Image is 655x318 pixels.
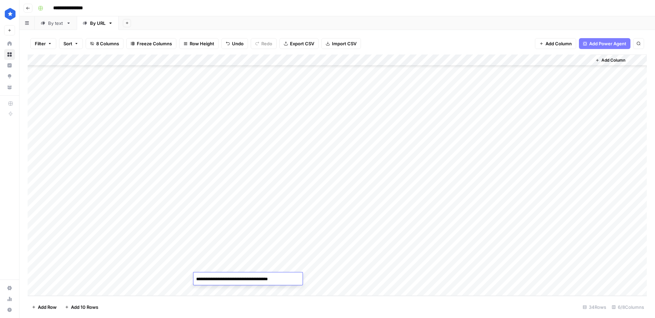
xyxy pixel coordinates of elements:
span: Add Column [545,40,572,47]
span: Add 10 Rows [71,304,98,311]
div: 34 Rows [580,302,609,313]
button: Export CSV [279,38,319,49]
span: Row Height [190,40,214,47]
a: Settings [4,283,15,293]
a: Home [4,38,15,49]
span: Filter [35,40,46,47]
a: Your Data [4,82,15,93]
button: Help + Support [4,304,15,315]
span: 8 Columns [96,40,119,47]
span: Undo [232,40,244,47]
div: By text [48,20,63,27]
button: Filter [30,38,56,49]
button: Redo [251,38,277,49]
div: By URL [90,20,105,27]
button: 8 Columns [86,38,123,49]
span: Add Power Agent [589,40,626,47]
button: Add 10 Rows [61,302,102,313]
a: Opportunities [4,71,15,82]
span: Freeze Columns [137,40,172,47]
button: Sort [59,38,83,49]
span: Add Column [601,57,625,63]
button: Row Height [179,38,219,49]
span: Import CSV [332,40,356,47]
button: Add Column [593,56,628,65]
div: 6/8 Columns [609,302,647,313]
button: Undo [221,38,248,49]
button: Freeze Columns [126,38,176,49]
a: Browse [4,49,15,60]
button: Add Column [535,38,576,49]
span: Add Row [38,304,57,311]
button: Add Row [28,302,61,313]
button: Workspace: ConsumerAffairs [4,5,15,22]
a: Insights [4,60,15,71]
a: By URL [77,16,119,30]
span: Export CSV [290,40,314,47]
button: Add Power Agent [579,38,630,49]
img: ConsumerAffairs Logo [4,8,16,20]
span: Sort [63,40,72,47]
a: By text [35,16,77,30]
a: Usage [4,293,15,304]
span: Redo [261,40,272,47]
button: Import CSV [321,38,361,49]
